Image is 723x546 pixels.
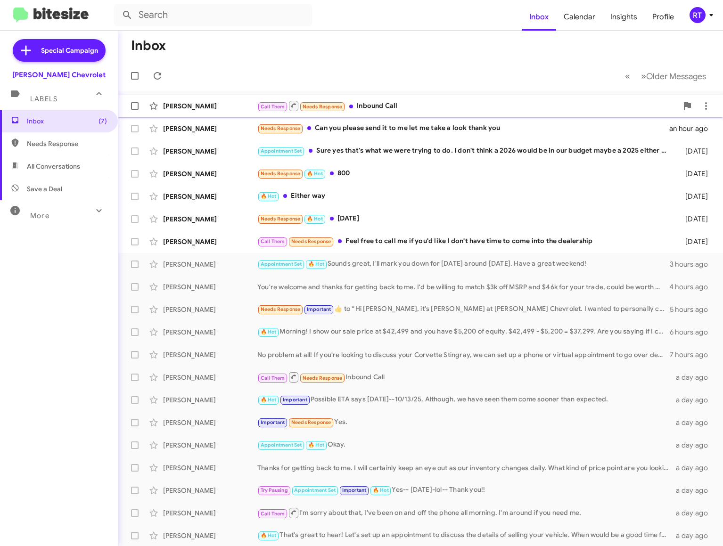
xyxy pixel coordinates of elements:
div: 5 hours ago [670,305,715,314]
div: [PERSON_NAME] [163,418,257,427]
div: [PERSON_NAME] [163,373,257,382]
span: 🔥 Hot [373,487,389,493]
div: an hour ago [669,124,715,133]
span: Call Them [261,375,285,381]
div: [PERSON_NAME] [163,305,257,314]
div: a day ago [674,508,715,518]
div: [PERSON_NAME] [163,350,257,359]
div: 4 hours ago [669,282,715,292]
div: a day ago [674,373,715,382]
div: [PERSON_NAME] [163,101,257,111]
span: Appointment Set [261,261,302,267]
div: Morning! I show our sale price at $42,499 and you have $5,200 of equity. $42,499 - $5,200 = $37,2... [257,326,670,337]
span: Important [261,419,285,425]
a: Calendar [556,3,603,31]
div: 800 [257,168,674,179]
span: 🔥 Hot [307,216,323,222]
div: [DATE] [257,213,674,224]
span: Needs Response [27,139,107,148]
span: Needs Response [291,419,331,425]
span: Older Messages [646,71,706,81]
div: [DATE] [674,214,715,224]
span: 🔥 Hot [308,442,324,448]
div: 3 hours ago [670,260,715,269]
div: Can you please send it to me let me take a look thank you [257,123,669,134]
div: [PERSON_NAME] [163,147,257,156]
span: Needs Response [303,104,343,110]
div: RT [690,7,706,23]
span: Needs Response [303,375,343,381]
div: [PERSON_NAME] [163,124,257,133]
div: Sounds great, I'll mark you down for [DATE] around [DATE]. Have a great weekend! [257,259,670,269]
a: Inbox [522,3,556,31]
span: Appointment Set [261,442,302,448]
span: « [625,70,630,82]
div: [PERSON_NAME] [163,214,257,224]
span: More [30,212,49,220]
span: Appointment Set [294,487,336,493]
div: [PERSON_NAME] Chevrolet [12,70,106,80]
span: Important [307,306,331,312]
div: [PERSON_NAME] [163,327,257,337]
span: Important [342,487,367,493]
span: Needs Response [261,306,301,312]
div: Thanks for getting back to me. I will certainly keep an eye out as our inventory changes daily. W... [257,463,674,473]
a: Special Campaign [13,39,106,62]
span: Save a Deal [27,184,62,194]
div: [PERSON_NAME] [163,395,257,405]
div: [PERSON_NAME] [163,192,257,201]
div: Sure yes that's what we were trying to do. I don't think a 2026 would be in our budget maybe a 20... [257,146,674,156]
div: I'm sorry about that, I've been on and off the phone all morning. I'm around if you need me. [257,507,674,519]
div: That's great to hear! Let's set up an appointment to discuss the details of selling your vehicle.... [257,530,674,541]
a: Insights [603,3,645,31]
span: Needs Response [261,216,301,222]
div: [PERSON_NAME] [163,531,257,540]
div: a day ago [674,486,715,495]
span: 🔥 Hot [261,397,277,403]
div: a day ago [674,418,715,427]
div: Inbound Call [257,100,678,112]
span: Inbox [27,116,107,126]
span: Labels [30,95,58,103]
div: [DATE] [674,237,715,246]
span: Special Campaign [41,46,98,55]
a: Profile [645,3,682,31]
div: a day ago [674,463,715,473]
div: [PERSON_NAME] [163,282,257,292]
input: Search [114,4,312,26]
div: You're welcome and thanks for getting back to me. I'd be willing to match $3k off MSRP and $46k f... [257,282,669,292]
div: a day ago [674,531,715,540]
span: » [641,70,646,82]
span: All Conversations [27,162,80,171]
div: [DATE] [674,192,715,201]
div: a day ago [674,395,715,405]
div: [PERSON_NAME] [163,508,257,518]
div: [PERSON_NAME] [163,237,257,246]
span: 🔥 Hot [308,261,324,267]
span: 🔥 Hot [261,193,277,199]
span: Important [283,397,307,403]
div: [DATE] [674,147,715,156]
span: (7) [99,116,107,126]
nav: Page navigation example [620,66,712,86]
div: [PERSON_NAME] [163,169,257,179]
span: 🔥 Hot [307,171,323,177]
div: a day ago [674,440,715,450]
div: Yes-- [DATE]-lol-- Thank you!! [257,485,674,496]
span: Needs Response [261,125,301,131]
div: Inbound Call [257,371,674,383]
div: Possible ETA says [DATE]--10/13/25. Although, we have seen them come sooner than expected. [257,394,674,405]
button: Next [635,66,712,86]
div: 7 hours ago [670,350,715,359]
span: 🔥 Hot [261,532,277,538]
div: [PERSON_NAME] [163,440,257,450]
div: No problem at all! If you're looking to discuss your Corvette Stingray, we can set up a phone or ... [257,350,670,359]
span: Needs Response [261,171,301,177]
button: Previous [619,66,636,86]
span: Needs Response [291,238,331,244]
div: [DATE] [674,169,715,179]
